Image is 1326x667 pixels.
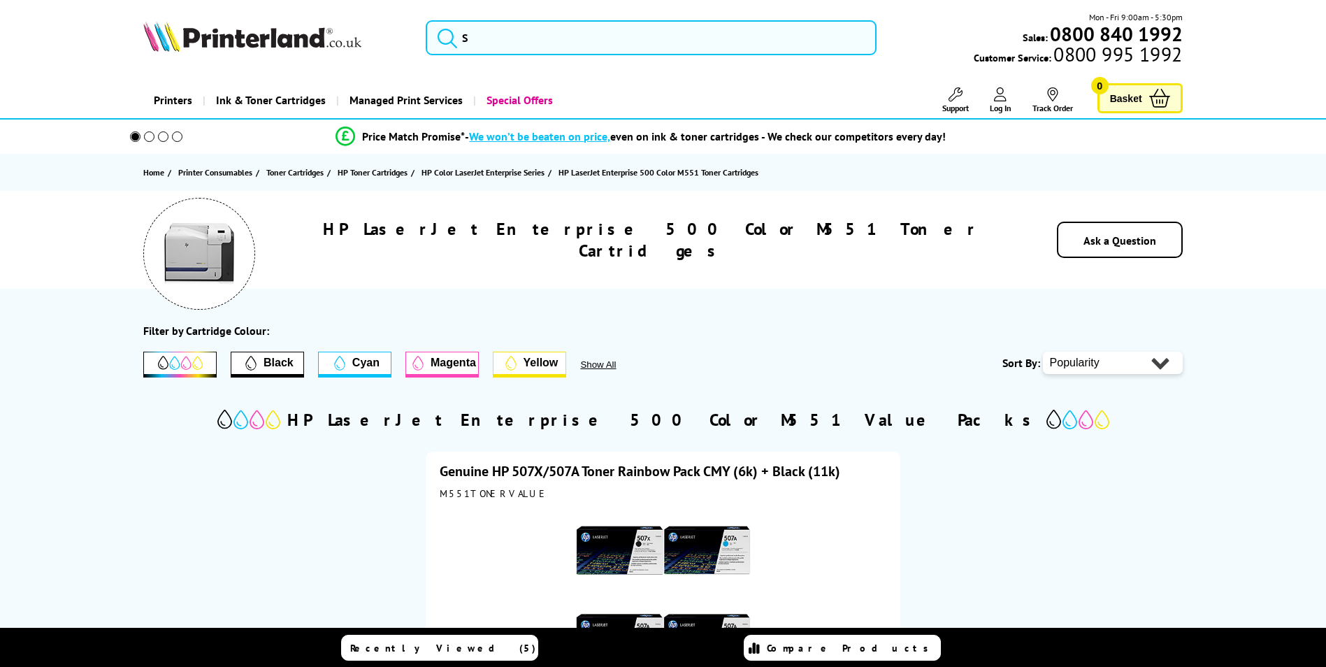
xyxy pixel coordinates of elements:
[143,21,361,52] img: Printerland Logo
[1048,27,1183,41] a: 0800 840 1992
[974,48,1182,64] span: Customer Service:
[942,87,969,113] a: Support
[990,87,1011,113] a: Log In
[1032,87,1073,113] a: Track Order
[558,167,758,178] span: HP LaserJet Enterprise 500 Color M551 Toner Cartridges
[440,462,840,480] a: Genuine HP 507X/507A Toner Rainbow Pack CMY (6k) + Black (11k)
[744,635,941,661] a: Compare Products
[216,83,326,118] span: Ink & Toner Cartridges
[469,129,610,143] span: We won’t be beaten on price,
[421,165,545,180] span: HP Color LaserJet Enterprise Series
[178,165,252,180] span: Printer Consumables
[1110,89,1142,108] span: Basket
[178,165,256,180] a: Printer Consumables
[350,642,536,654] span: Recently Viewed (5)
[440,487,886,500] div: M551TONERVALUE
[473,83,563,118] a: Special Offers
[264,357,294,369] span: Black
[1089,10,1183,24] span: Mon - Fri 9:00am - 5:30pm
[1002,356,1040,370] span: Sort By:
[493,352,566,378] button: Yellow
[362,129,465,143] span: Price Match Promise*
[942,103,969,113] span: Support
[1091,77,1109,94] span: 0
[990,103,1011,113] span: Log In
[1023,31,1048,44] span: Sales:
[318,352,391,378] button: Cyan
[431,357,476,369] span: Magenta
[111,124,1172,149] li: modal_Promise
[465,129,946,143] div: - even on ink & toner cartridges - We check our competitors every day!
[164,219,234,289] img: HP LaserJet Enterprise 500 Color M551 Colour Printer Toner Cartridges
[231,352,304,378] button: Filter by Black
[143,21,408,55] a: Printerland Logo
[767,642,936,654] span: Compare Products
[143,83,203,118] a: Printers
[143,324,269,338] div: Filter by Cartridge Colour:
[426,20,877,55] input: S
[341,635,538,661] a: Recently Viewed (5)
[203,83,336,118] a: Ink & Toner Cartridges
[405,352,479,378] button: Magenta
[266,165,324,180] span: Toner Cartridges
[352,357,380,369] span: Cyan
[338,165,411,180] a: HP Toner Cartridges
[1097,83,1183,113] a: Basket 0
[266,165,327,180] a: Toner Cartridges
[580,359,654,370] button: Show All
[287,409,1039,431] h2: HP LaserJet Enterprise 500 Color M551 Value Packs
[1083,234,1156,248] a: Ask a Question
[524,357,558,369] span: Yellow
[336,83,473,118] a: Managed Print Services
[1050,21,1183,47] b: 0800 840 1992
[143,165,168,180] a: Home
[338,165,408,180] span: HP Toner Cartridges
[1051,48,1182,61] span: 0800 995 1992
[421,165,548,180] a: HP Color LaserJet Enterprise Series
[298,218,1004,261] h1: HP LaserJet Enterprise 500 Color M551 Toner Cartridges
